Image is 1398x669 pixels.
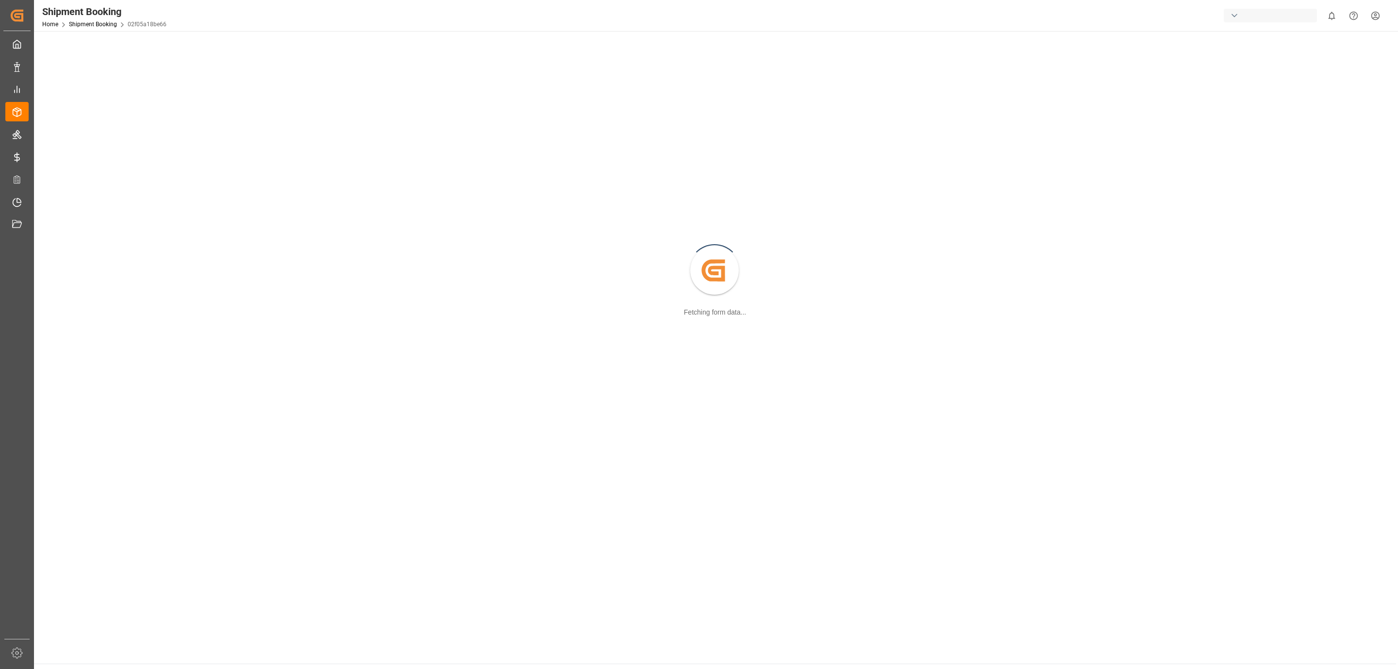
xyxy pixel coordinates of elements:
[42,21,58,28] a: Home
[69,21,117,28] a: Shipment Booking
[42,4,166,19] div: Shipment Booking
[684,307,746,318] div: Fetching form data...
[1321,5,1343,27] button: show 0 new notifications
[1343,5,1365,27] button: Help Center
